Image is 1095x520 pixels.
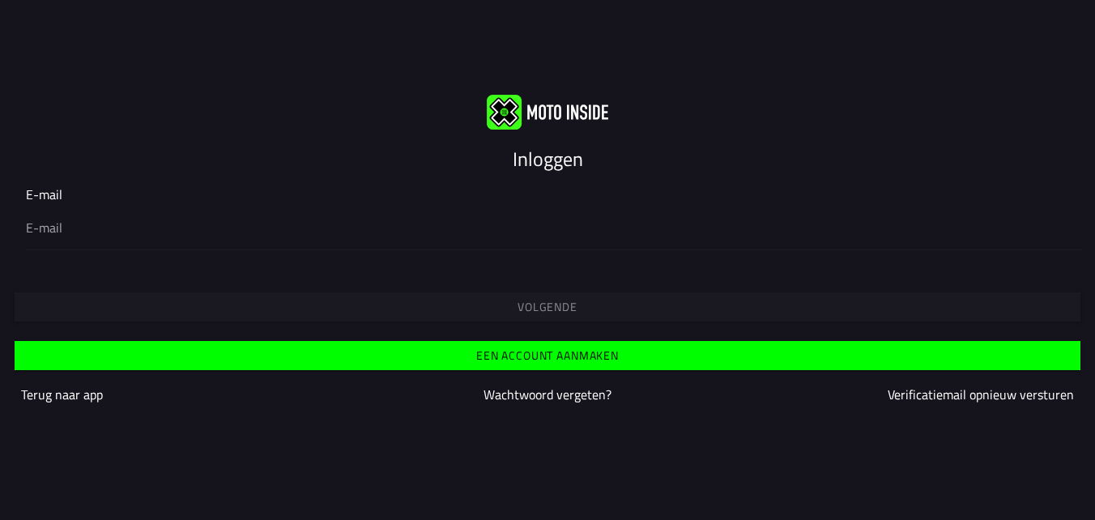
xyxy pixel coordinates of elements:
[26,185,1069,249] ion-input: E-mail
[26,218,1069,237] input: E-mail
[484,385,611,404] a: Wachtwoord vergeten?
[513,144,583,173] ion-text: Inloggen
[21,385,103,404] a: Terug naar app
[888,385,1074,404] a: Verificatiemail opnieuw versturen
[15,341,1080,370] ion-button: Een account aanmaken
